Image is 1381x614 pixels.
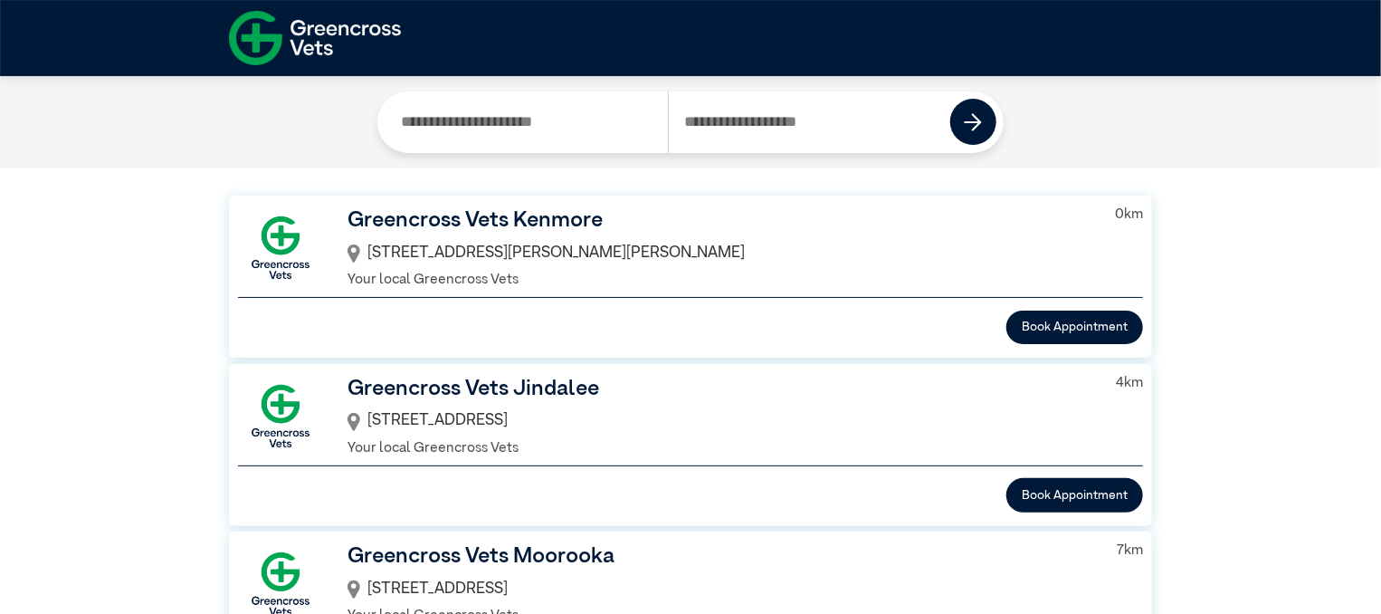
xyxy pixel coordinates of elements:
p: 0 km [1115,205,1143,225]
p: 4 km [1116,373,1143,394]
h3: Greencross Vets Moorooka [348,541,1092,573]
img: f-logo [229,5,401,72]
div: [STREET_ADDRESS][PERSON_NAME][PERSON_NAME] [348,237,1091,270]
img: GX-Square.png [238,374,323,459]
input: Search by Postcode [668,91,951,153]
img: icon-right [964,113,982,131]
button: Book Appointment [1006,478,1143,512]
p: 7 km [1117,541,1143,561]
p: Your local Greencross Vets [348,270,1091,291]
h3: Greencross Vets Kenmore [348,205,1091,237]
input: Search by Clinic Name [385,91,667,153]
p: Your local Greencross Vets [348,438,1091,459]
div: [STREET_ADDRESS] [348,573,1092,606]
div: [STREET_ADDRESS] [348,405,1091,437]
h3: Greencross Vets Jindalee [348,373,1091,406]
img: GX-Square.png [238,206,323,291]
button: Book Appointment [1006,311,1143,344]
